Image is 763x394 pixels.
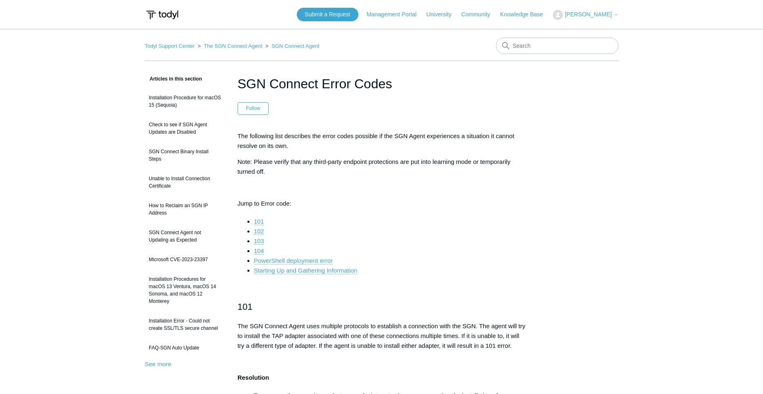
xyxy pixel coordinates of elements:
[145,43,196,49] li: Todyl Support Center
[145,7,180,22] img: Todyl Support Center Help Center home page
[145,43,195,49] a: Todyl Support Center
[264,43,319,49] li: SGN Connect Agent
[145,360,171,367] a: See more
[145,252,225,267] a: Microsoft CVE-2023-23397
[196,43,264,49] li: The SGN Connect Agent
[238,131,526,151] p: The following list describes the error codes possible if the SGN Agent experiences a situation it...
[461,10,498,19] a: Community
[204,43,262,49] a: The SGN Connect Agent
[145,340,225,356] a: FAQ-SGN Auto Update
[238,321,526,351] p: The SGN Connect Agent uses multiple protocols to establish a connection with the SGN. The agent w...
[254,257,333,264] a: PowerShell deployment error
[553,10,618,20] button: [PERSON_NAME]
[238,157,526,177] p: Note: Please verify that any third-party endpoint protections are put into learning mode or tempo...
[271,43,319,49] a: SGN Connect Agent
[238,199,526,208] p: Jump to Error code:
[426,10,459,19] a: University
[565,11,612,18] span: [PERSON_NAME]
[145,271,225,309] a: Installation Procedures for macOS 13 Ventura, macOS 14 Sonoma, and macOS 12 Monterey
[367,10,425,19] a: Management Portal
[254,247,264,255] a: 104
[238,74,526,94] h1: SGN Connect Error Codes
[238,102,269,114] button: Follow Article
[145,313,225,336] a: Installation Error - Could not create SSL/TLS secure channel
[254,218,264,225] a: 101
[254,237,264,245] a: 103
[145,144,225,167] a: SGN Connect Binary Install Steps
[145,198,225,221] a: How to Reclaim an SGN IP Address
[145,90,225,113] a: Installation Procedure for macOS 15 (Sequoia)
[145,117,225,140] a: Check to see if SGN Agent Updates are Disabled
[297,8,358,21] a: Submit a Request
[238,374,269,381] strong: Resolution
[145,171,225,194] a: Unable to Install Connection Certificate
[254,228,264,235] a: 102
[238,300,526,314] h2: 101
[254,267,357,274] a: Starting Up and Gathering Information
[496,38,618,54] input: Search
[145,225,225,248] a: SGN Connect Agent not Updating as Expected
[145,76,202,82] span: Articles in this section
[500,10,551,19] a: Knowledge Base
